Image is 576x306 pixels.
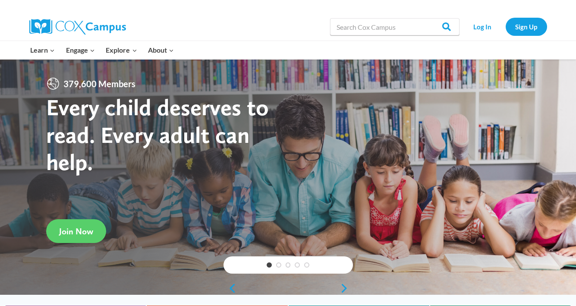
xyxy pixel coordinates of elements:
[223,283,236,293] a: previous
[304,262,309,268] a: 5
[267,262,272,268] a: 1
[148,44,174,56] span: About
[25,41,179,59] nav: Primary Navigation
[276,262,281,268] a: 2
[506,18,547,35] a: Sign Up
[286,262,291,268] a: 3
[340,283,353,293] a: next
[66,44,95,56] span: Engage
[46,219,106,243] a: Join Now
[330,18,460,35] input: Search Cox Campus
[30,44,55,56] span: Learn
[464,18,547,35] nav: Secondary Navigation
[59,226,93,237] span: Join Now
[46,93,269,176] strong: Every child deserves to read. Every adult can help.
[223,280,353,297] div: content slider buttons
[295,262,300,268] a: 4
[60,77,139,91] span: 379,600 Members
[106,44,137,56] span: Explore
[464,18,501,35] a: Log In
[29,19,126,35] img: Cox Campus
